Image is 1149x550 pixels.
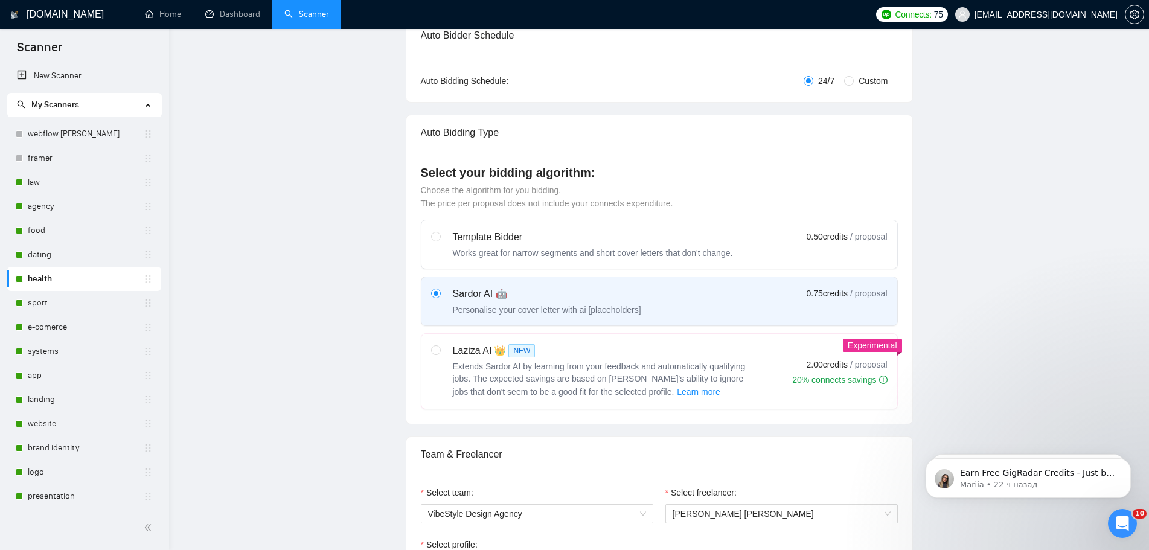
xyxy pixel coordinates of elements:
[854,74,892,88] span: Custom
[7,412,161,436] li: website
[143,347,153,356] span: holder
[28,267,143,291] a: health
[882,10,891,19] img: upwork-logo.png
[453,247,733,259] div: Works great for narrow segments and short cover letters that don't change.
[28,412,143,436] a: website
[17,64,152,88] a: New Scanner
[143,491,153,501] span: holder
[17,100,79,110] span: My Scanners
[807,230,848,243] span: 0.50 credits
[144,522,156,534] span: double-left
[934,8,943,21] span: 75
[10,5,19,25] img: logo
[421,74,580,88] div: Auto Bidding Schedule:
[145,9,181,19] a: homeHome
[792,374,887,386] div: 20% connects savings
[143,467,153,477] span: holder
[143,395,153,405] span: holder
[677,385,720,398] span: Learn more
[143,177,153,187] span: holder
[143,419,153,429] span: holder
[143,153,153,163] span: holder
[28,146,143,170] a: framer
[143,274,153,284] span: holder
[7,460,161,484] li: logo
[7,39,72,64] span: Scanner
[907,433,1149,517] iframe: Intercom notifications сообщение
[421,164,898,181] h4: Select your bidding algorithm:
[807,287,848,300] span: 0.75 credits
[421,437,898,472] div: Team & Freelancer
[453,304,641,316] div: Personalise your cover letter with ai [placeholders]
[850,359,887,371] span: / proposal
[143,202,153,211] span: holder
[28,388,143,412] a: landing
[421,185,673,208] span: Choose the algorithm for you bidding. The price per proposal does not include your connects expen...
[958,10,967,19] span: user
[28,291,143,315] a: sport
[143,129,153,139] span: holder
[453,362,746,397] span: Extends Sardor AI by learning from your feedback and automatically qualifying jobs. The expected ...
[7,194,161,219] li: agency
[7,243,161,267] li: dating
[7,267,161,291] li: health
[284,9,329,19] a: searchScanner
[143,250,153,260] span: holder
[428,505,646,523] span: VibeStyle Design Agency
[28,315,143,339] a: e-comerce
[31,100,79,110] span: My Scanners
[1125,10,1144,19] a: setting
[813,74,839,88] span: 24/7
[143,226,153,235] span: holder
[28,363,143,388] a: app
[807,358,848,371] span: 2.00 credits
[850,287,887,299] span: / proposal
[28,460,143,484] a: logo
[453,344,755,358] div: Laziza AI
[879,376,888,384] span: info-circle
[494,344,506,358] span: 👑
[17,100,25,109] span: search
[143,443,153,453] span: holder
[143,322,153,332] span: holder
[28,339,143,363] a: systems
[848,341,897,350] span: Experimental
[1133,509,1147,519] span: 10
[7,291,161,315] li: sport
[850,231,887,243] span: / proposal
[205,9,260,19] a: dashboardDashboard
[7,170,161,194] li: law
[421,486,473,499] label: Select team:
[28,122,143,146] a: webflow [PERSON_NAME]
[7,219,161,243] li: food
[453,287,641,301] div: Sardor AI 🤖
[7,64,161,88] li: New Scanner
[7,146,161,170] li: framer
[28,436,143,460] a: brand identity
[28,194,143,219] a: agency
[28,243,143,267] a: dating
[28,484,143,508] a: presentation
[421,115,898,150] div: Auto Bidding Type
[28,219,143,243] a: food
[665,486,737,499] label: Select freelancer:
[7,315,161,339] li: e-comerce
[7,363,161,388] li: app
[895,8,931,21] span: Connects:
[1108,509,1137,538] iframe: Intercom live chat
[7,339,161,363] li: systems
[7,388,161,412] li: landing
[673,509,814,519] span: [PERSON_NAME] [PERSON_NAME]
[508,344,535,357] span: NEW
[143,371,153,380] span: holder
[7,484,161,508] li: presentation
[676,385,721,399] button: Laziza AI NEWExtends Sardor AI by learning from your feedback and automatically qualifying jobs. ...
[1125,5,1144,24] button: setting
[1125,10,1144,19] span: setting
[28,170,143,194] a: law
[7,436,161,460] li: brand identity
